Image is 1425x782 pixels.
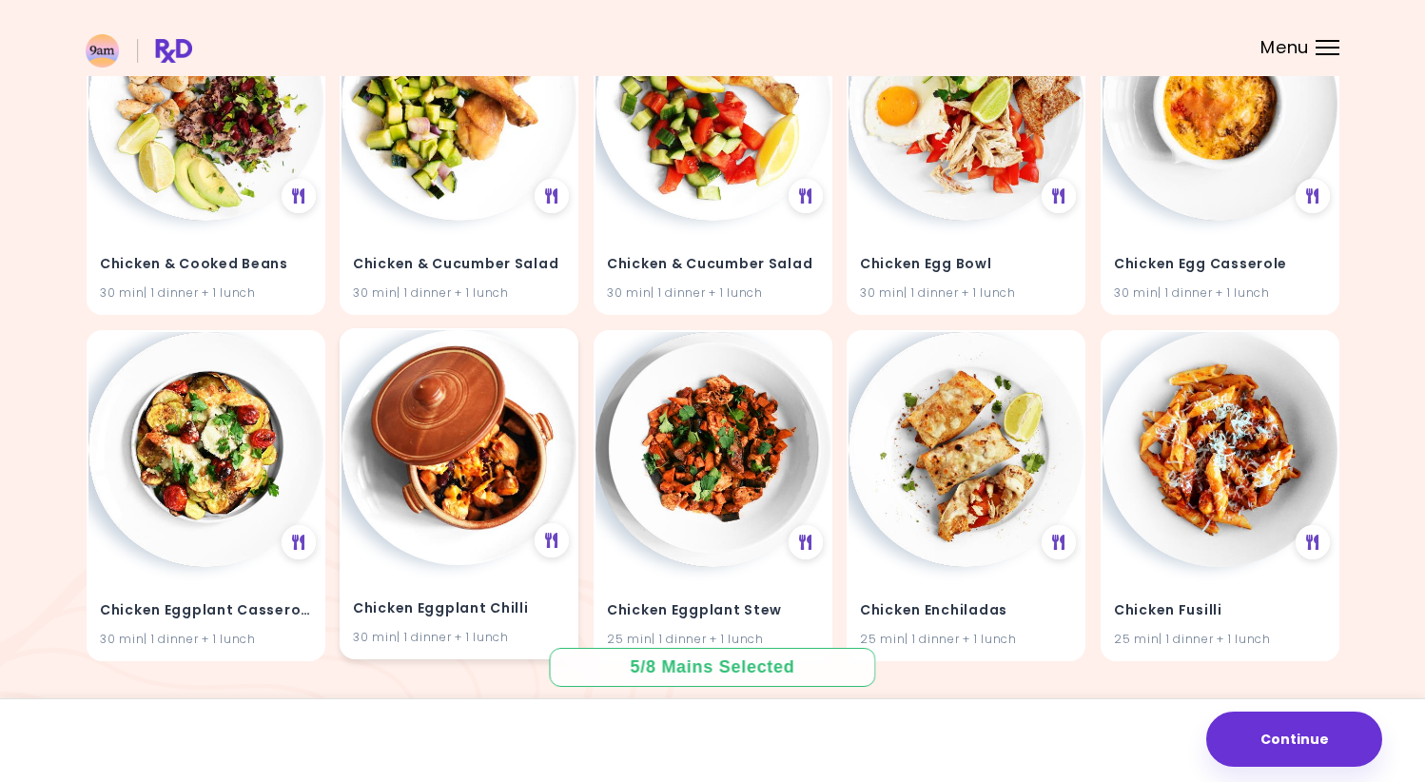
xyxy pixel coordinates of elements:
h4: Chicken & Cucumber Salad [353,249,565,280]
span: Menu [1260,39,1309,56]
div: See Meal Plan [1042,525,1076,559]
div: 25 min | 1 dinner + 1 lunch [1114,630,1326,648]
img: RxDiet [86,34,192,68]
div: 30 min | 1 dinner + 1 lunch [100,283,312,302]
h4: Chicken Eggplant Casserole [100,596,312,627]
div: 30 min | 1 dinner + 1 lunch [353,628,565,646]
div: See Meal Plan [1042,179,1076,213]
div: See Meal Plan [281,525,315,559]
div: See Meal Plan [1295,525,1329,559]
div: 30 min | 1 dinner + 1 lunch [607,283,819,302]
button: Continue [1206,712,1382,767]
h4: Chicken Egg Bowl [860,249,1072,280]
div: See Meal Plan [788,525,822,559]
h4: Chicken & Cooked Beans [100,249,312,280]
div: 25 min | 1 dinner + 1 lunch [607,630,819,648]
div: See Meal Plan [535,523,569,557]
h4: Chicken Eggplant Chilli [353,595,565,625]
div: 25 min | 1 dinner + 1 lunch [860,630,1072,648]
div: 30 min | 1 dinner + 1 lunch [860,283,1072,302]
div: See Meal Plan [1295,179,1329,213]
div: 5 / 8 Mains Selected [616,655,809,679]
h4: Chicken Enchiladas [860,596,1072,627]
div: 30 min | 1 dinner + 1 lunch [353,283,565,302]
div: See Meal Plan [281,179,315,213]
div: See Meal Plan [535,179,569,213]
h4: Chicken Eggplant Stew [607,596,819,627]
h4: Chicken Fusilli [1114,596,1326,627]
div: 30 min | 1 dinner + 1 lunch [1114,283,1326,302]
div: See Meal Plan [788,179,822,213]
h4: Chicken Egg Casserole [1114,249,1326,280]
div: 30 min | 1 dinner + 1 lunch [100,630,312,648]
h4: Chicken & Cucumber Salad [607,249,819,280]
